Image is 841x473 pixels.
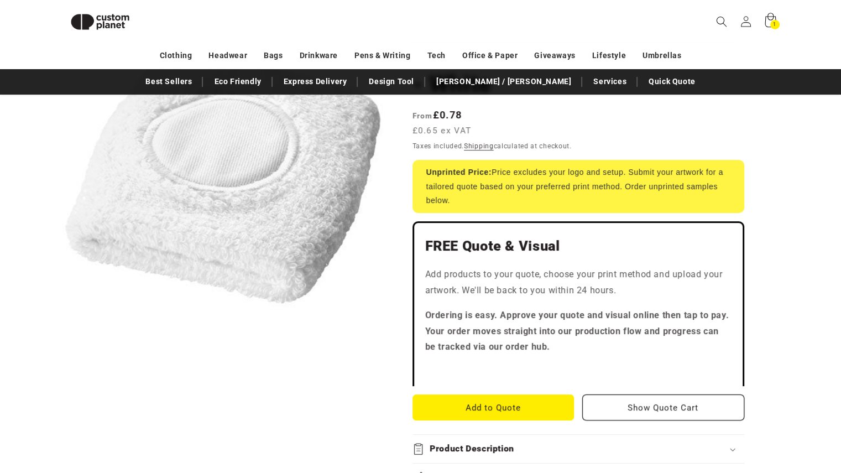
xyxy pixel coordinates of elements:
[208,72,267,91] a: Eco Friendly
[61,17,385,340] media-gallery: Gallery Viewer
[709,9,734,34] summary: Search
[427,46,445,65] a: Tech
[592,46,626,65] a: Lifestyle
[160,46,192,65] a: Clothing
[140,72,197,91] a: Best Sellers
[582,394,744,420] button: Show Quote Cart
[425,267,732,299] p: Add products to your quote, choose your print method and upload your artwork. We'll be back to yo...
[412,160,744,213] div: Price excludes your logo and setup. Submit your artwork for a tailored quote based on your prefer...
[278,72,353,91] a: Express Delivery
[534,46,575,65] a: Giveaways
[426,168,492,176] strong: Unprinted Price:
[412,111,433,120] span: From
[464,142,494,150] a: Shipping
[643,72,701,91] a: Quick Quote
[588,72,632,91] a: Services
[412,435,744,463] summary: Product Description
[425,237,732,255] h2: FREE Quote & Visual
[462,46,518,65] a: Office & Paper
[61,4,139,39] img: Custom Planet
[412,394,574,420] button: Add to Quote
[425,310,729,352] strong: Ordering is easy. Approve your quote and visual online then tap to pay. Your order moves straight...
[642,46,681,65] a: Umbrellas
[264,46,283,65] a: Bags
[354,46,410,65] a: Pens & Writing
[773,20,776,29] span: 1
[412,109,462,121] strong: £0.78
[412,141,744,152] div: Taxes included. calculated at checkout.
[300,46,338,65] a: Drinkware
[656,354,841,473] iframe: Chat Widget
[208,46,247,65] a: Headwear
[425,364,732,375] iframe: Customer reviews powered by Trustpilot
[430,443,514,455] h2: Product Description
[363,72,420,91] a: Design Tool
[431,72,577,91] a: [PERSON_NAME] / [PERSON_NAME]
[412,124,472,137] span: £0.65 ex VAT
